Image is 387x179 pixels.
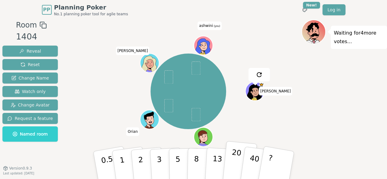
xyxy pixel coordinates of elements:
[213,25,220,28] span: (you)
[259,87,292,95] span: Click to change your name
[322,4,345,15] a: Log in
[259,82,263,87] span: Yasmin is the host
[255,71,263,78] img: reset
[334,29,384,46] p: Waiting for 4 more votes...
[2,86,58,97] button: Watch only
[198,22,222,30] span: Click to change your name
[2,59,58,70] button: Reset
[19,48,41,54] span: Reveal
[2,126,58,142] button: Named room
[54,12,128,17] span: No.1 planning poker tool for agile teams
[9,166,32,171] span: Version 0.9.3
[194,37,212,54] button: Click to change your avatar
[43,6,50,13] span: PP
[13,131,48,137] span: Named room
[11,75,49,81] span: Change Name
[2,73,58,84] button: Change Name
[299,4,310,15] button: New!
[16,31,47,43] div: 1404
[15,88,46,95] span: Watch only
[116,47,150,55] span: Click to change your name
[42,3,128,17] a: PPPlanning PokerNo.1 planning poker tool for agile teams
[3,166,32,171] button: Version0.9.3
[303,2,320,9] div: New!
[54,3,128,12] span: Planning Poker
[3,172,34,175] span: Last updated: [DATE]
[7,115,53,121] span: Request a feature
[20,62,40,68] span: Reset
[16,20,37,31] span: Room
[11,102,50,108] span: Change Avatar
[2,113,58,124] button: Request a feature
[2,46,58,57] button: Reveal
[126,127,139,136] span: Click to change your name
[2,99,58,110] button: Change Avatar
